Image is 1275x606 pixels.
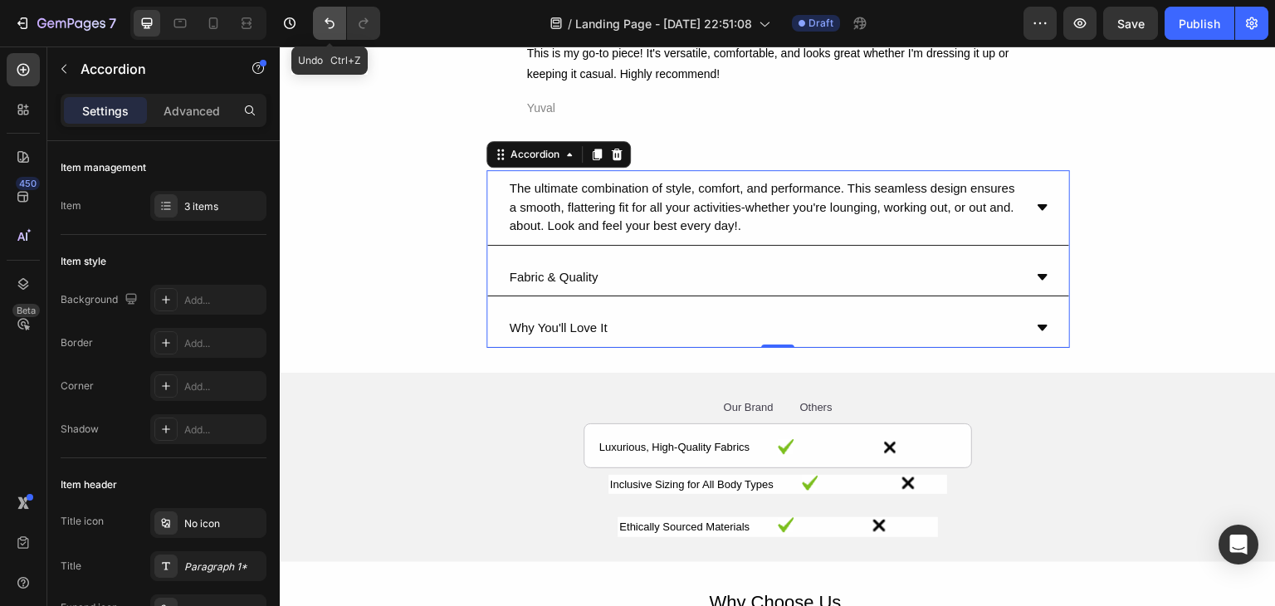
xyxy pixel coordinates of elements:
[442,351,496,371] div: Our Brand
[7,7,124,40] button: 7
[518,351,554,371] div: Others
[12,304,40,317] div: Beta
[1219,525,1258,564] div: Open Intercom Messenger
[61,198,81,213] div: Item
[61,422,99,437] div: Shadow
[184,516,262,531] div: No icon
[227,130,743,192] div: The ultimate combination of style, comfort, and performance. This seamless design ensures a smoot...
[184,560,262,574] div: Paragraph 1*
[246,50,751,74] div: Yuval
[61,160,146,175] div: Item management
[61,477,117,492] div: Item header
[1117,17,1145,31] span: Save
[808,16,833,31] span: Draft
[164,102,220,120] p: Advanced
[338,471,471,491] div: Ethically Sourced Materials
[184,336,262,351] div: Add...
[1179,15,1220,32] div: Publish
[61,289,141,311] div: Background
[184,423,262,437] div: Add...
[568,15,572,32] span: /
[227,270,330,294] div: Why You'll Love It
[82,102,129,120] p: Settings
[16,177,40,190] div: 450
[318,391,471,411] div: Luxurious, High-Quality Fabrics
[1103,7,1158,40] button: Save
[61,559,81,574] div: Title
[280,46,1275,606] iframe: Design area
[329,428,496,448] div: Inclusive Sizing for All Body Types
[109,13,116,33] p: 7
[414,540,582,571] div: Why Choose Us.
[227,100,283,115] div: Accordion
[184,199,262,214] div: 3 items
[313,7,380,40] div: Undo/Redo
[61,335,93,350] div: Border
[61,254,106,269] div: Item style
[1165,7,1234,40] button: Publish
[227,219,321,243] div: Fabric & Quality
[575,15,752,32] span: Landing Page - [DATE] 22:51:08
[61,379,94,393] div: Corner
[184,293,262,308] div: Add...
[184,379,262,394] div: Add...
[61,514,104,529] div: Title icon
[81,59,222,79] p: Accordion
